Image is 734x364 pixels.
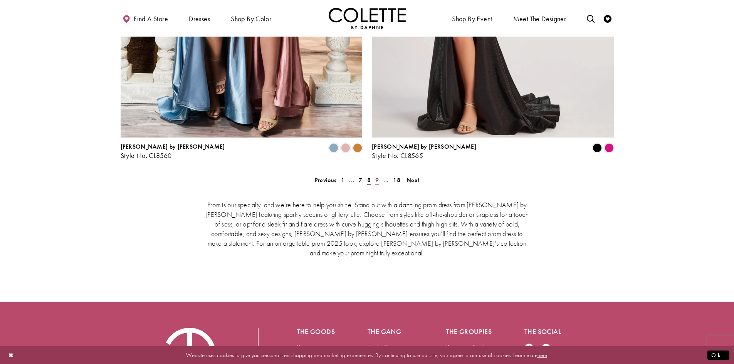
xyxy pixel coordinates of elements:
[312,174,339,186] a: Prev Page
[372,151,423,160] span: Style No. CL8565
[121,143,225,159] div: Colette by Daphne Style No. CL8560
[329,8,406,29] img: Colette by Daphne
[55,350,679,360] p: Website uses cookies to give you personalized shopping and marketing experiences. By continuing t...
[446,343,490,351] a: Become a Retailer
[381,174,391,186] a: ...
[513,15,566,23] span: Meet the designer
[368,328,415,335] h5: The gang
[406,176,419,184] span: Next
[134,15,168,23] span: Find a store
[450,8,494,29] span: Shop By Event
[329,143,338,153] i: Dusty Blue
[5,348,18,362] button: Close Dialog
[121,143,225,151] span: [PERSON_NAME] by [PERSON_NAME]
[347,174,356,186] a: ...
[341,176,344,184] span: 1
[707,350,729,360] button: Submit Dialog
[121,151,172,160] span: Style No. CL8560
[375,176,379,184] span: 9
[585,8,596,29] a: Toggle search
[121,8,170,29] a: Find a store
[315,176,336,184] span: Previous
[353,143,362,153] i: Bronze
[349,176,354,184] span: ...
[383,176,388,184] span: ...
[393,176,400,184] span: 18
[391,174,403,186] a: 18
[341,143,350,153] i: Dusty Pink
[372,143,476,159] div: Colette by Daphne Style No. CL8565
[365,174,373,186] span: Current page
[452,15,492,23] span: Shop By Event
[368,343,397,351] a: Find a Store
[372,143,476,151] span: [PERSON_NAME] by [PERSON_NAME]
[187,8,212,29] span: Dresses
[511,8,568,29] a: Meet the designer
[203,200,531,258] p: Prom is our specialty, and we’re here to help you shine. Stand out with a dazzling prom dress fro...
[524,328,572,335] h5: The social
[404,174,422,186] a: Next Page
[593,143,602,153] i: Black
[537,351,547,359] a: here
[339,174,347,186] a: 1
[602,8,613,29] a: Check Wishlist
[373,174,381,186] a: 9
[229,8,273,29] span: Shop by color
[189,15,210,23] span: Dresses
[524,343,534,354] a: Visit our Facebook - Opens in new tab
[297,328,337,335] h5: The goods
[541,343,551,354] a: Visit our Instagram - Opens in new tab
[367,176,371,184] span: 8
[446,328,494,335] h5: The groupies
[297,343,315,351] a: Dresses
[231,15,271,23] span: Shop by color
[356,174,364,186] a: 7
[329,8,406,29] a: Visit Home Page
[605,143,614,153] i: Fuchsia
[359,176,362,184] span: 7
